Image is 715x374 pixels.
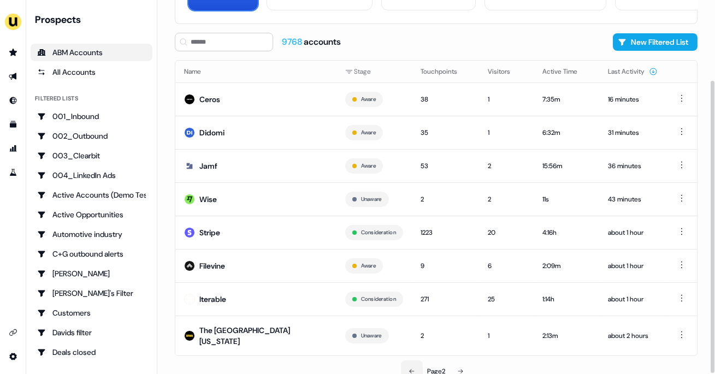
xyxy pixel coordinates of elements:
[361,331,382,341] button: Unaware
[488,227,525,238] div: 20
[199,161,217,171] div: Jamf
[31,44,152,61] a: ABM Accounts
[4,116,22,133] a: Go to templates
[608,294,658,305] div: about 1 hour
[37,170,146,181] div: 004_LinkedIn Ads
[488,161,525,171] div: 2
[37,288,146,299] div: [PERSON_NAME]'s Filter
[488,330,525,341] div: 1
[199,127,224,138] div: Didomi
[421,161,470,171] div: 53
[37,268,146,279] div: [PERSON_NAME]
[37,327,146,338] div: Davids filter
[31,265,152,282] a: Go to Charlotte Stone
[37,248,146,259] div: C+G outbound alerts
[608,62,658,81] button: Last Activity
[542,260,590,271] div: 2:09m
[345,66,403,77] div: Stage
[31,108,152,125] a: Go to 001_Inbound
[37,189,146,200] div: Active Accounts (Demo Test)
[488,62,523,81] button: Visitors
[361,194,382,204] button: Unaware
[542,94,590,105] div: 7:35m
[4,44,22,61] a: Go to prospects
[4,324,22,341] a: Go to integrations
[421,94,470,105] div: 38
[421,294,470,305] div: 271
[35,94,78,103] div: Filtered lists
[542,127,590,138] div: 6:32m
[37,347,146,358] div: Deals closed
[37,111,146,122] div: 001_Inbound
[31,186,152,204] a: Go to Active Accounts (Demo Test)
[488,127,525,138] div: 1
[175,61,336,82] th: Name
[282,36,304,48] span: 9768
[542,294,590,305] div: 1:14h
[542,161,590,171] div: 15:56m
[361,94,376,104] button: Aware
[31,343,152,361] a: Go to Deals closed
[488,294,525,305] div: 25
[488,260,525,271] div: 6
[421,330,470,341] div: 2
[4,92,22,109] a: Go to Inbound
[421,227,470,238] div: 1223
[31,147,152,164] a: Go to 003_Clearbit
[421,127,470,138] div: 35
[488,94,525,105] div: 1
[421,62,470,81] button: Touchpoints
[608,330,658,341] div: about 2 hours
[542,227,590,238] div: 4:16h
[608,94,658,105] div: 16 minutes
[31,245,152,263] a: Go to C+G outbound alerts
[608,161,658,171] div: 36 minutes
[4,140,22,157] a: Go to attribution
[542,194,590,205] div: 11s
[542,62,590,81] button: Active Time
[31,206,152,223] a: Go to Active Opportunities
[282,36,341,48] div: accounts
[37,209,146,220] div: Active Opportunities
[37,130,146,141] div: 002_Outbound
[199,194,217,205] div: Wise
[37,150,146,161] div: 003_Clearbit
[361,228,396,238] button: Consideration
[37,47,146,58] div: ABM Accounts
[199,94,220,105] div: Ceros
[37,229,146,240] div: Automotive industry
[199,227,220,238] div: Stripe
[361,128,376,138] button: Aware
[199,294,226,305] div: Iterable
[37,67,146,78] div: All Accounts
[613,33,698,51] button: New Filtered List
[361,294,396,304] button: Consideration
[4,348,22,365] a: Go to integrations
[4,164,22,181] a: Go to experiments
[488,194,525,205] div: 2
[4,68,22,85] a: Go to outbound experience
[421,194,470,205] div: 2
[31,324,152,341] a: Go to Davids filter
[199,325,328,347] div: The [GEOGRAPHIC_DATA][US_STATE]
[31,63,152,81] a: All accounts
[608,260,658,271] div: about 1 hour
[608,127,658,138] div: 31 minutes
[199,260,225,271] div: Filevine
[542,330,590,341] div: 2:13m
[31,167,152,184] a: Go to 004_LinkedIn Ads
[37,307,146,318] div: Customers
[31,127,152,145] a: Go to 002_Outbound
[31,304,152,322] a: Go to Customers
[608,194,658,205] div: 43 minutes
[421,260,470,271] div: 9
[608,227,658,238] div: about 1 hour
[361,161,376,171] button: Aware
[361,261,376,271] button: Aware
[35,13,152,26] div: Prospects
[31,225,152,243] a: Go to Automotive industry
[31,284,152,302] a: Go to Charlotte's Filter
